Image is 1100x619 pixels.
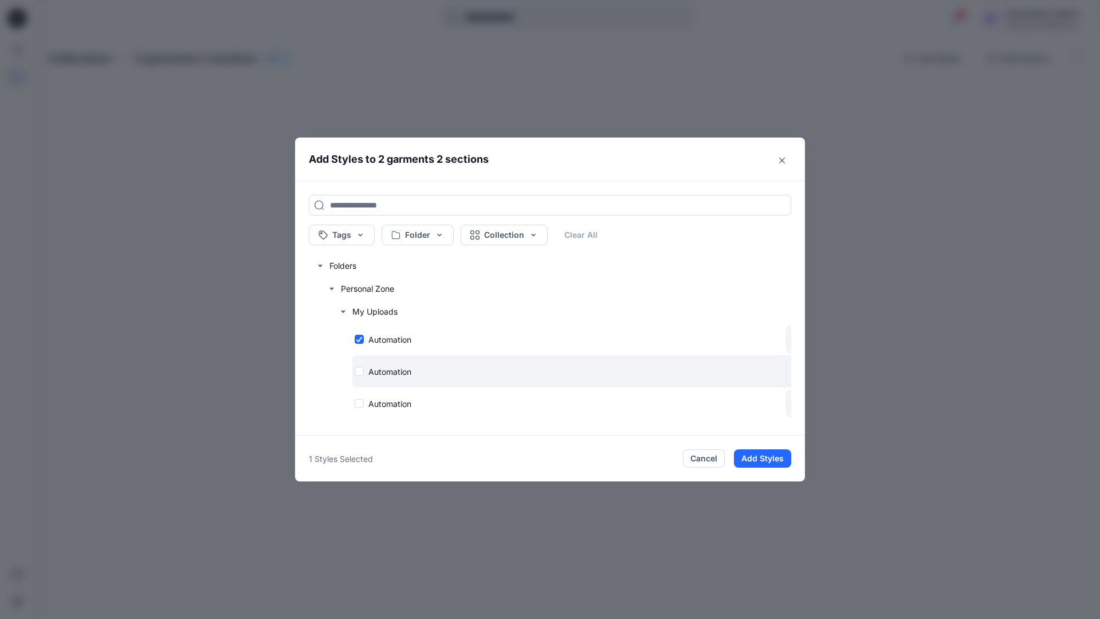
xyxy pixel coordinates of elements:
[461,225,548,245] button: Collection
[368,334,411,346] p: Automation
[309,453,373,465] p: 1 Styles Selected
[683,449,725,468] button: Cancel
[368,366,411,378] p: Automation
[382,225,454,245] button: Folder
[309,225,375,245] button: Tags
[734,449,791,468] button: Add Styles
[295,138,805,181] header: Add Styles to 2 garments 2 sections
[368,398,411,410] p: Automation
[773,151,791,170] button: Close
